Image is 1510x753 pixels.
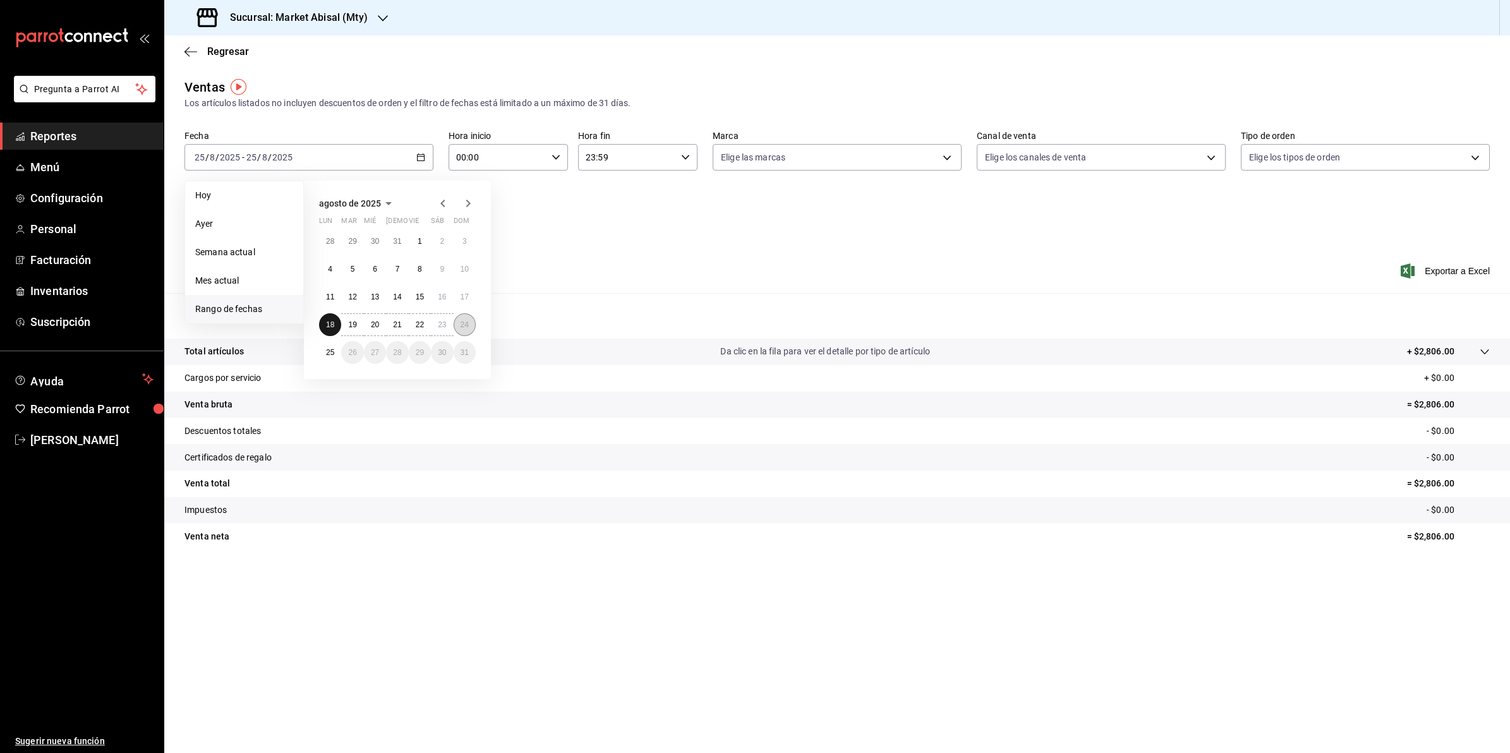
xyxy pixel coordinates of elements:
[348,292,356,301] abbr: 12 de agosto de 2025
[418,237,422,246] abbr: 1 de agosto de 2025
[220,10,368,25] h3: Sucursal: Market Abisal (Mty)
[454,286,476,308] button: 17 de agosto de 2025
[386,313,408,336] button: 21 de agosto de 2025
[409,258,431,280] button: 8 de agosto de 2025
[30,251,154,268] span: Facturación
[440,237,444,246] abbr: 2 de agosto de 2025
[386,258,408,280] button: 7 de agosto de 2025
[1407,477,1490,490] p: = $2,806.00
[184,308,1490,323] p: Resumen
[721,151,785,164] span: Elige las marcas
[1427,451,1490,464] p: - $0.00
[1427,503,1490,517] p: - $0.00
[195,246,293,259] span: Semana actual
[440,265,444,274] abbr: 9 de agosto de 2025
[215,152,219,162] span: /
[578,131,698,140] label: Hora fin
[386,217,461,230] abbr: jueves
[341,217,356,230] abbr: martes
[328,265,332,274] abbr: 4 de agosto de 2025
[30,431,154,449] span: [PERSON_NAME]
[326,348,334,357] abbr: 25 de agosto de 2025
[319,313,341,336] button: 18 de agosto de 2025
[454,258,476,280] button: 10 de agosto de 2025
[207,45,249,57] span: Regresar
[326,320,334,329] abbr: 18 de agosto de 2025
[364,341,386,364] button: 27 de agosto de 2025
[34,83,136,96] span: Pregunta a Parrot AI
[1249,151,1340,164] span: Elige los tipos de orden
[371,348,379,357] abbr: 27 de agosto de 2025
[1241,131,1490,140] label: Tipo de orden
[985,151,1086,164] span: Elige los canales de venta
[1407,398,1490,411] p: = $2,806.00
[438,292,446,301] abbr: 16 de agosto de 2025
[462,237,467,246] abbr: 3 de agosto de 2025
[30,313,154,330] span: Suscripción
[409,341,431,364] button: 29 de agosto de 2025
[409,230,431,253] button: 1 de agosto de 2025
[386,286,408,308] button: 14 de agosto de 2025
[454,230,476,253] button: 3 de agosto de 2025
[319,198,381,208] span: agosto de 2025
[720,345,930,358] p: Da clic en la fila para ver el detalle por tipo de artículo
[393,292,401,301] abbr: 14 de agosto de 2025
[1407,345,1454,358] p: + $2,806.00
[364,258,386,280] button: 6 de agosto de 2025
[184,78,225,97] div: Ventas
[409,217,419,230] abbr: viernes
[231,79,246,95] img: Tooltip marker
[319,217,332,230] abbr: lunes
[454,341,476,364] button: 31 de agosto de 2025
[184,398,233,411] p: Venta bruta
[219,152,241,162] input: ----
[393,237,401,246] abbr: 31 de julio de 2025
[268,152,272,162] span: /
[184,131,433,140] label: Fecha
[371,237,379,246] abbr: 30 de julio de 2025
[262,152,268,162] input: --
[371,320,379,329] abbr: 20 de agosto de 2025
[341,341,363,364] button: 26 de agosto de 2025
[184,371,262,385] p: Cargos por servicio
[461,320,469,329] abbr: 24 de agosto de 2025
[1407,530,1490,543] p: = $2,806.00
[393,348,401,357] abbr: 28 de agosto de 2025
[30,282,154,299] span: Inventarios
[416,292,424,301] abbr: 15 de agosto de 2025
[393,320,401,329] abbr: 21 de agosto de 2025
[319,196,396,211] button: agosto de 2025
[195,217,293,231] span: Ayer
[139,33,149,43] button: open_drawer_menu
[1424,371,1490,385] p: + $0.00
[242,152,245,162] span: -
[272,152,293,162] input: ----
[205,152,209,162] span: /
[30,128,154,145] span: Reportes
[9,92,155,105] a: Pregunta a Parrot AI
[246,152,257,162] input: --
[184,97,1490,110] div: Los artículos listados no incluyen descuentos de orden y el filtro de fechas está limitado a un m...
[257,152,261,162] span: /
[341,258,363,280] button: 5 de agosto de 2025
[409,286,431,308] button: 15 de agosto de 2025
[713,131,962,140] label: Marca
[15,735,154,748] span: Sugerir nueva función
[30,159,154,176] span: Menú
[30,190,154,207] span: Configuración
[184,530,229,543] p: Venta neta
[14,76,155,102] button: Pregunta a Parrot AI
[409,313,431,336] button: 22 de agosto de 2025
[431,230,453,253] button: 2 de agosto de 2025
[438,320,446,329] abbr: 23 de agosto de 2025
[977,131,1226,140] label: Canal de venta
[341,313,363,336] button: 19 de agosto de 2025
[438,348,446,357] abbr: 30 de agosto de 2025
[184,451,272,464] p: Certificados de regalo
[386,341,408,364] button: 28 de agosto de 2025
[1403,263,1490,279] button: Exportar a Excel
[326,292,334,301] abbr: 11 de agosto de 2025
[30,220,154,238] span: Personal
